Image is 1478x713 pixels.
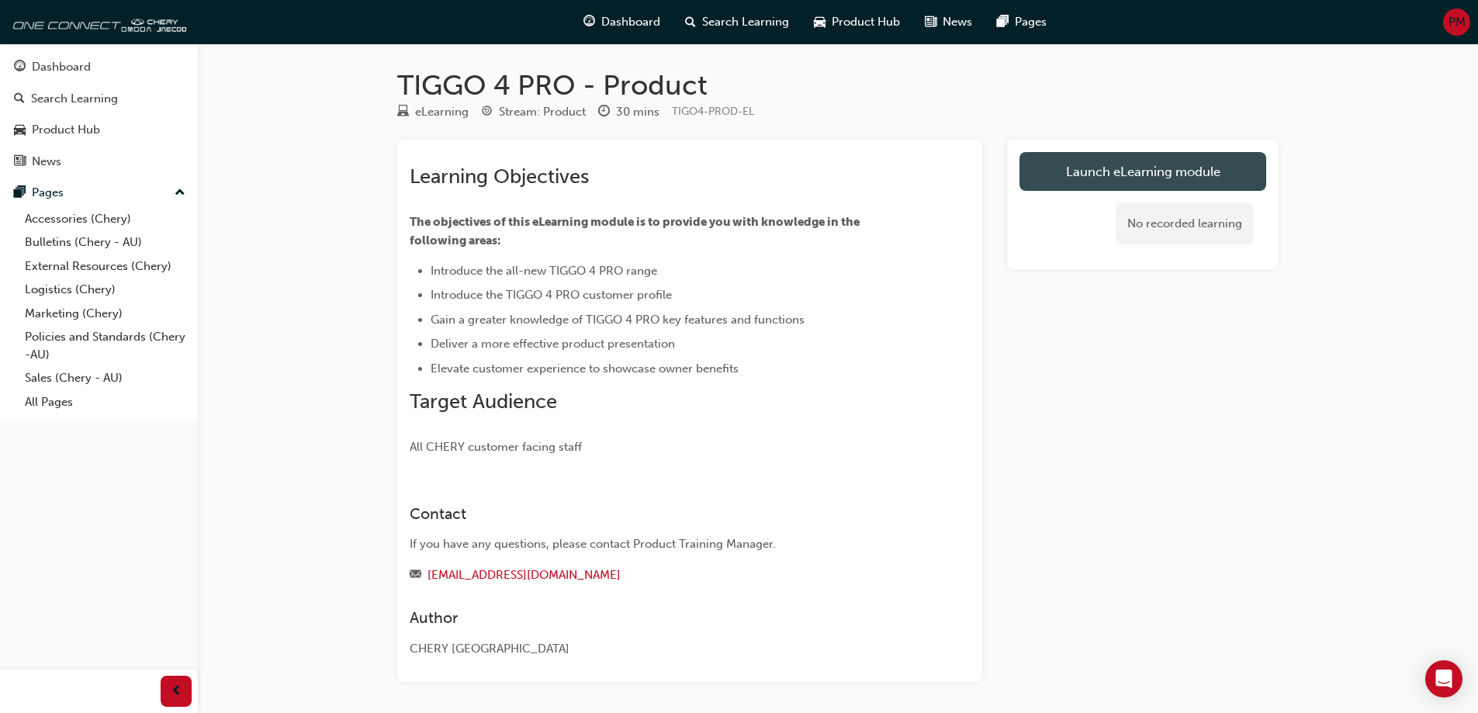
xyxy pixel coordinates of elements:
span: prev-icon [171,682,182,701]
span: Product Hub [832,13,900,31]
div: News [32,153,61,171]
span: Dashboard [601,13,660,31]
a: guage-iconDashboard [571,6,673,38]
span: guage-icon [14,61,26,74]
div: CHERY [GEOGRAPHIC_DATA] [410,640,914,658]
a: Launch eLearning module [1019,152,1266,191]
span: car-icon [814,12,826,32]
a: [EMAIL_ADDRESS][DOMAIN_NAME] [427,568,621,582]
div: 30 mins [616,103,659,121]
span: clock-icon [598,106,610,119]
span: Target Audience [410,389,557,414]
a: Accessories (Chery) [19,207,192,231]
span: news-icon [14,155,26,169]
div: eLearning [415,103,469,121]
span: News [943,13,972,31]
div: Pages [32,184,64,202]
a: Search Learning [6,85,192,113]
a: Policies and Standards (Chery -AU) [19,325,192,366]
div: Open Intercom Messenger [1425,660,1462,697]
img: oneconnect [8,6,186,37]
span: Learning resource code [672,105,754,118]
span: Introduce the all-new TIGGO 4 PRO range [431,264,657,278]
div: Duration [598,102,659,122]
button: Pages [6,178,192,207]
div: Type [397,102,469,122]
span: Gain a greater knowledge of TIGGO 4 PRO key features and functions [431,313,805,327]
div: Stream [481,102,586,122]
span: PM [1449,13,1466,31]
span: The objectives of this eLearning module is to provide you with knowledge in the following areas: [410,215,862,247]
a: news-iconNews [912,6,985,38]
span: email-icon [410,569,421,583]
h3: Contact [410,505,914,523]
span: Deliver a more effective product presentation [431,337,675,351]
div: No recorded learning [1116,203,1254,244]
a: All Pages [19,390,192,414]
h3: Author [410,609,914,627]
span: Introduce the TIGGO 4 PRO customer profile [431,288,672,302]
span: learningResourceType_ELEARNING-icon [397,106,409,119]
span: up-icon [175,183,185,203]
span: Search Learning [702,13,789,31]
span: pages-icon [14,186,26,200]
div: Product Hub [32,121,100,139]
div: If you have any questions, please contact Product Training Manager. [410,535,914,553]
span: All CHERY customer facing staff [410,440,582,454]
div: Stream: Product [499,103,586,121]
span: search-icon [685,12,696,32]
a: Logistics (Chery) [19,278,192,302]
a: car-iconProduct Hub [801,6,912,38]
h1: TIGGO 4 PRO - Product [397,68,1279,102]
button: PM [1443,9,1470,36]
a: Dashboard [6,53,192,81]
div: Email [410,566,914,585]
a: search-iconSearch Learning [673,6,801,38]
span: guage-icon [583,12,595,32]
div: Dashboard [32,58,91,76]
a: Marketing (Chery) [19,302,192,326]
span: Learning Objectives [410,164,589,189]
span: target-icon [481,106,493,119]
a: Sales (Chery - AU) [19,366,192,390]
button: DashboardSearch LearningProduct HubNews [6,50,192,178]
span: car-icon [14,123,26,137]
a: pages-iconPages [985,6,1059,38]
span: Pages [1015,13,1047,31]
span: news-icon [925,12,936,32]
span: search-icon [14,92,25,106]
a: News [6,147,192,176]
a: Bulletins (Chery - AU) [19,230,192,254]
span: Elevate customer experience to showcase owner benefits [431,362,739,376]
a: Product Hub [6,116,192,144]
a: External Resources (Chery) [19,254,192,279]
div: Search Learning [31,90,118,108]
span: pages-icon [997,12,1009,32]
